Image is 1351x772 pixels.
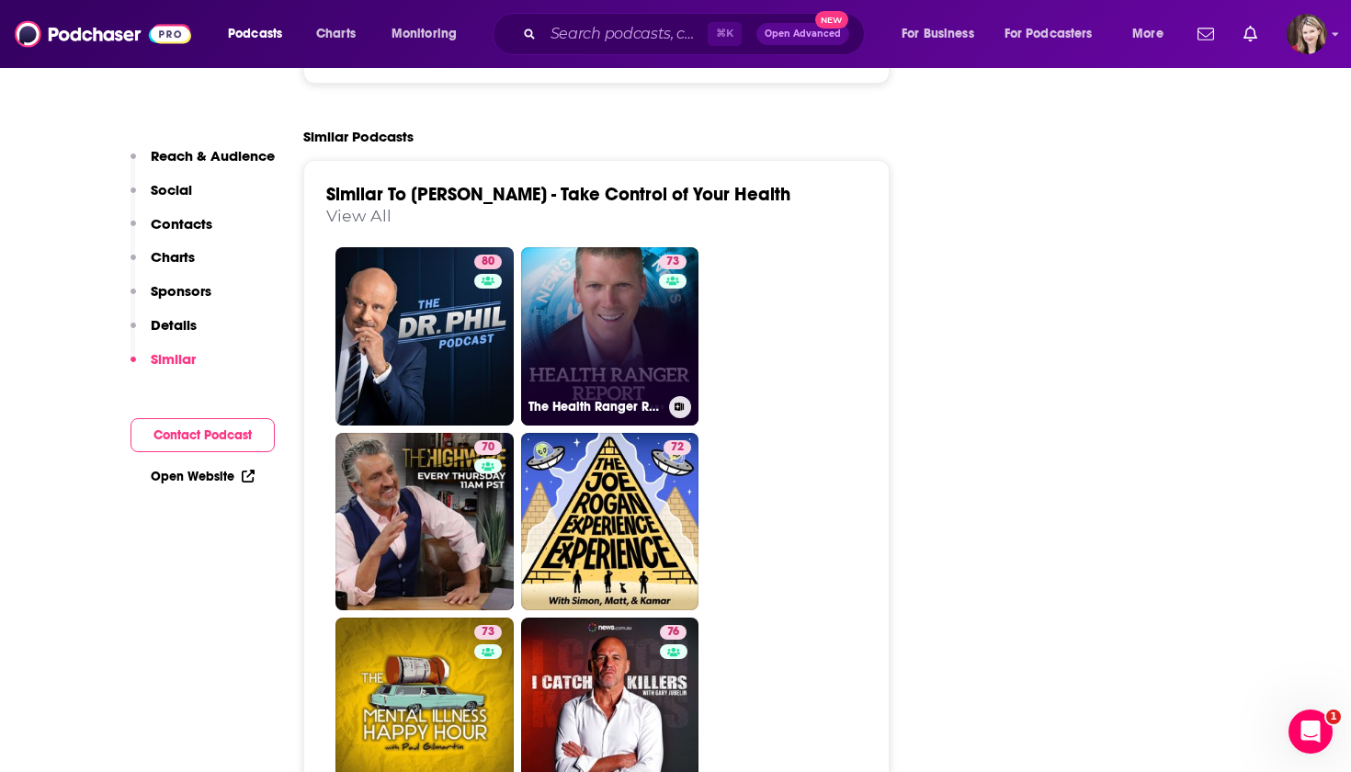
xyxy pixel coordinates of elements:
[1236,18,1265,50] a: Show notifications dropdown
[815,11,848,28] span: New
[215,19,306,49] button: open menu
[151,282,211,300] p: Sponsors
[708,22,742,46] span: ⌘ K
[543,19,708,49] input: Search podcasts, credits, & more...
[151,350,196,368] p: Similar
[1326,710,1341,724] span: 1
[510,13,882,55] div: Search podcasts, credits, & more...
[131,418,275,452] button: Contact Podcast
[765,29,841,39] span: Open Advanced
[335,433,514,611] a: 70
[151,147,275,165] p: Reach & Audience
[304,19,367,49] a: Charts
[664,440,691,455] a: 72
[1289,710,1333,754] iframe: Intercom live chat
[902,21,974,47] span: For Business
[889,19,997,49] button: open menu
[131,147,275,181] button: Reach & Audience
[131,215,212,249] button: Contacts
[666,253,679,271] span: 73
[482,253,494,271] span: 80
[1132,21,1164,47] span: More
[1005,21,1093,47] span: For Podcasters
[521,247,699,426] a: 73The Health Ranger Report
[131,282,211,316] button: Sponsors
[1287,14,1327,54] button: Show profile menu
[15,17,191,51] img: Podchaser - Follow, Share and Rate Podcasts
[316,21,356,47] span: Charts
[326,206,392,225] a: View All
[151,316,197,334] p: Details
[660,625,687,640] a: 76
[474,625,502,640] a: 73
[151,215,212,233] p: Contacts
[1119,19,1186,49] button: open menu
[474,440,502,455] a: 70
[482,623,494,641] span: 73
[1190,18,1221,50] a: Show notifications dropdown
[667,623,679,641] span: 76
[993,19,1119,49] button: open menu
[228,21,282,47] span: Podcasts
[671,438,684,457] span: 72
[131,316,197,350] button: Details
[474,255,502,269] a: 80
[335,247,514,426] a: 80
[151,469,255,484] a: Open Website
[521,433,699,611] a: 72
[528,399,662,414] h3: The Health Ranger Report
[1287,14,1327,54] span: Logged in as galaxygirl
[151,181,192,199] p: Social
[482,438,494,457] span: 70
[1287,14,1327,54] img: User Profile
[379,19,481,49] button: open menu
[756,23,849,45] button: Open AdvancedNew
[131,248,195,282] button: Charts
[303,128,414,145] h2: Similar Podcasts
[131,350,196,384] button: Similar
[659,255,687,269] a: 73
[151,248,195,266] p: Charts
[392,21,457,47] span: Monitoring
[131,181,192,215] button: Social
[326,183,790,206] a: Similar To [PERSON_NAME] - Take Control of Your Health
